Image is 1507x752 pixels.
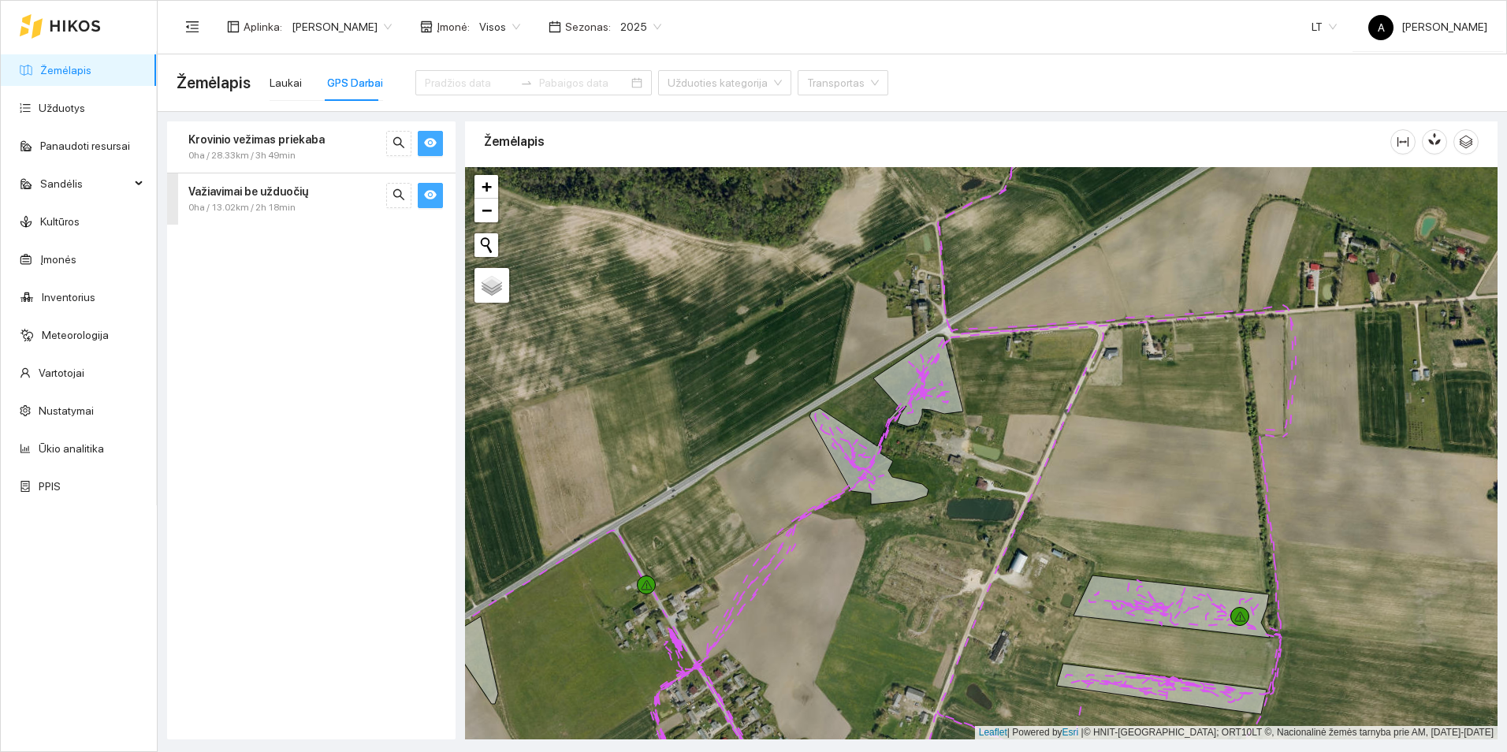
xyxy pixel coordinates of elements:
span: calendar [549,20,561,33]
a: Ūkio analitika [39,442,104,455]
span: eye [424,188,437,203]
span: 0ha / 28.33km / 3h 49min [188,148,296,163]
span: [PERSON_NAME] [1368,20,1487,33]
a: Nustatymai [39,404,94,417]
a: Layers [474,268,509,303]
a: Panaudoti resursai [40,140,130,152]
button: eye [418,183,443,208]
span: Andrius Rimgaila [292,15,392,39]
span: Visos [479,15,520,39]
span: 2025 [620,15,661,39]
span: eye [424,136,437,151]
button: Initiate a new search [474,233,498,257]
span: 0ha / 13.02km / 2h 18min [188,200,296,215]
span: to [520,76,533,89]
span: shop [420,20,433,33]
a: Meteorologija [42,329,109,341]
div: Krovinio vežimas priekaba0ha / 28.33km / 3h 49minsearcheye [167,121,456,173]
span: + [482,177,492,196]
a: Zoom out [474,199,498,222]
strong: Krovinio vežimas priekaba [188,133,325,146]
span: − [482,200,492,220]
span: search [393,188,405,203]
span: search [393,136,405,151]
button: eye [418,131,443,156]
input: Pabaigos data [539,74,628,91]
button: column-width [1390,129,1416,154]
span: Žemėlapis [177,70,251,95]
span: Aplinka : [244,18,282,35]
span: column-width [1391,136,1415,148]
a: Inventorius [42,291,95,303]
a: Esri [1062,727,1079,738]
span: swap-right [520,76,533,89]
a: Zoom in [474,175,498,199]
span: menu-fold [185,20,199,34]
a: Užduotys [39,102,85,114]
a: Vartotojai [39,367,84,379]
div: Žemėlapis [484,119,1390,164]
a: Žemėlapis [40,64,91,76]
div: GPS Darbai [327,74,383,91]
a: Kultūros [40,215,80,228]
strong: Važiavimai be užduočių [188,185,308,198]
div: Važiavimai be užduočių0ha / 13.02km / 2h 18minsearcheye [167,173,456,225]
span: | [1081,727,1084,738]
a: PPIS [39,480,61,493]
button: search [386,183,411,208]
span: layout [227,20,240,33]
button: search [386,131,411,156]
a: Leaflet [979,727,1007,738]
div: | Powered by © HNIT-[GEOGRAPHIC_DATA]; ORT10LT ©, Nacionalinė žemės tarnyba prie AM, [DATE]-[DATE] [975,726,1498,739]
a: Įmonės [40,253,76,266]
span: LT [1312,15,1337,39]
span: Įmonė : [437,18,470,35]
span: Sandėlis [40,168,130,199]
span: Sezonas : [565,18,611,35]
button: menu-fold [177,11,208,43]
div: Laukai [270,74,302,91]
input: Pradžios data [425,74,514,91]
span: A [1378,15,1385,40]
